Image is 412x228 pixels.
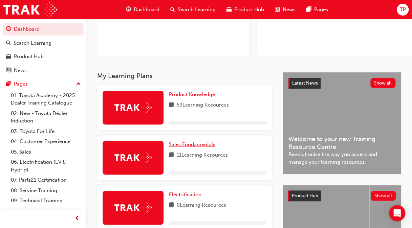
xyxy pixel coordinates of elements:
[169,141,215,147] span: Sales Fundamentals
[169,101,174,110] span: book-icon
[269,3,301,17] a: news-iconNews
[177,201,226,210] span: 8 Learning Resources
[8,196,84,206] a: 09. Technical Training
[74,214,80,223] span: prev-icon
[8,157,84,175] a: 06. Electrification (EV & Hybrid)
[76,80,81,89] span: up-icon
[6,26,11,32] span: guage-icon
[165,3,221,17] a: search-iconSearch Learning
[178,6,216,14] span: Search Learning
[177,101,229,110] span: 59 Learning Resources
[169,91,218,98] a: Product Knowledge
[8,108,84,126] a: 02. New - Toyota Dealer Induction
[6,40,11,46] span: search-icon
[14,67,27,74] div: News
[169,151,174,160] span: book-icon
[8,185,84,196] a: 08. Service Training
[169,201,174,210] span: book-icon
[301,3,333,17] a: pages-iconPages
[177,151,228,160] span: 11 Learning Resources
[314,6,328,14] span: Pages
[6,54,11,60] span: car-icon
[288,151,395,166] span: Revolutionise the way you access and manage your learning resources.
[14,53,44,61] div: Product Hub
[221,3,269,17] a: car-iconProduct Hub
[8,175,84,185] a: 07. Parts21 Certification
[389,205,405,221] div: Open Intercom Messenger
[292,193,318,199] span: Product Hub
[6,81,11,87] span: pages-icon
[292,80,318,86] span: Latest News
[3,22,84,78] button: DashboardSearch LearningProduct HubNews
[6,68,11,74] span: news-icon
[371,191,396,201] button: Show all
[126,5,131,14] span: guage-icon
[3,2,57,17] img: Trak
[169,91,215,97] span: Product Knowledge
[226,5,232,14] span: car-icon
[283,6,296,14] span: News
[3,37,84,49] a: Search Learning
[306,5,311,14] span: pages-icon
[283,72,401,174] a: Latest NewsShow allWelcome to your new Training Resource CentreRevolutionise the way you access a...
[8,136,84,147] a: 04. Customer Experience
[370,78,396,88] button: Show all
[8,147,84,157] a: 05. Sales
[397,4,409,16] button: TP
[275,5,280,14] span: news-icon
[3,50,84,63] a: Product Hub
[97,72,272,80] h3: My Learning Plans
[3,78,84,90] button: Pages
[134,6,159,14] span: Dashboard
[399,6,406,14] span: TP
[234,6,264,14] span: Product Hub
[169,191,204,199] a: Electrification
[114,152,152,163] img: Trak
[3,23,84,36] a: Dashboard
[169,141,218,149] a: Sales Fundamentals
[288,78,395,89] a: Latest NewsShow all
[8,126,84,137] a: 03. Toyota For Life
[169,191,201,198] span: Electrification
[14,80,28,88] div: Pages
[288,135,395,151] span: Welcome to your new Training Resource Centre
[170,5,175,14] span: search-icon
[114,202,152,213] img: Trak
[114,102,152,113] img: Trak
[288,190,396,201] a: Product HubShow all
[3,64,84,77] a: News
[8,90,84,108] a: 01. Toyota Academy - 2025 Dealer Training Catalogue
[121,3,165,17] a: guage-iconDashboard
[8,206,84,216] a: 10. TUNE Rev-Up Training
[14,39,51,47] div: Search Learning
